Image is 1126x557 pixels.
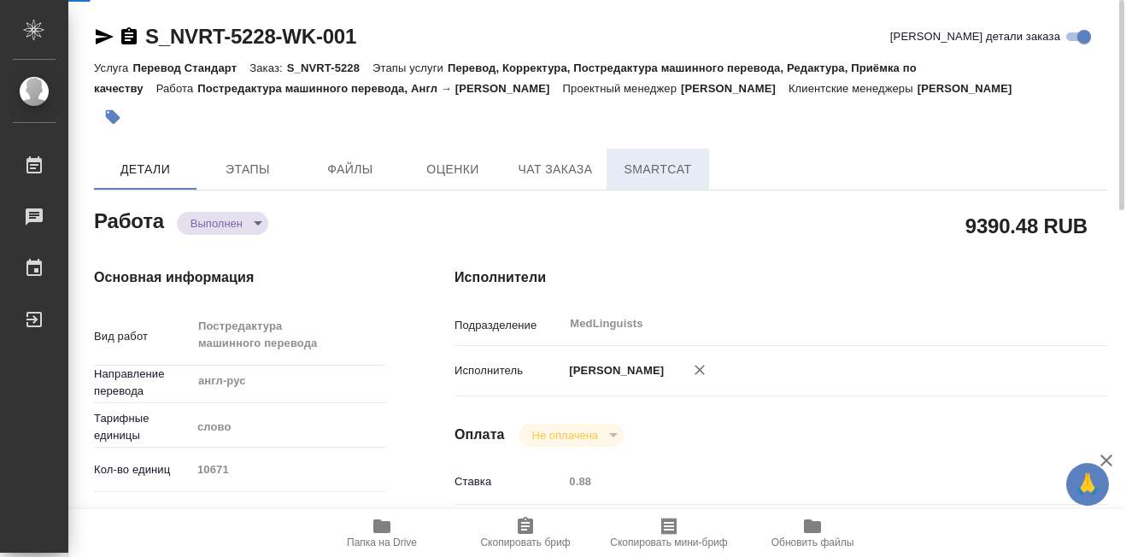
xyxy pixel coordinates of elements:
[617,159,699,180] span: SmartCat
[597,509,741,557] button: Скопировать мини-бриф
[94,26,114,47] button: Скопировать ссылку для ЯМессенджера
[94,461,191,478] p: Кол-во единиц
[191,457,386,482] input: Пустое поле
[918,82,1025,95] p: [PERSON_NAME]
[249,62,286,74] p: Заказ:
[94,506,191,523] p: Общая тематика
[94,62,917,95] p: Перевод, Корректура, Постредактура машинного перевода, Редактура, Приёмка по качеству
[372,62,448,74] p: Этапы услуги
[94,204,164,235] h2: Работа
[207,159,289,180] span: Этапы
[132,62,249,74] p: Перевод Стандарт
[480,536,570,548] span: Скопировать бриф
[145,25,356,48] a: S_NVRT-5228-WK-001
[563,82,681,95] p: Проектный менеджер
[94,366,191,400] p: Направление перевода
[94,62,132,74] p: Услуга
[610,536,727,548] span: Скопировать мини-бриф
[185,216,248,231] button: Выполнен
[514,159,596,180] span: Чат заказа
[94,98,132,136] button: Добавить тэг
[563,469,1053,494] input: Пустое поле
[197,82,562,95] p: Постредактура машинного перевода, Англ → [PERSON_NAME]
[455,362,563,379] p: Исполнитель
[94,267,386,288] h4: Основная информация
[287,62,372,74] p: S_NVRT-5228
[527,428,603,443] button: Не оплачена
[309,159,391,180] span: Файлы
[681,351,718,389] button: Удалить исполнителя
[455,473,563,490] p: Ставка
[412,159,494,180] span: Оценки
[191,413,386,442] div: слово
[681,82,789,95] p: [PERSON_NAME]
[965,211,1088,240] h2: 9390.48 RUB
[119,26,139,47] button: Скопировать ссылку
[1066,463,1109,506] button: 🙏
[771,536,854,548] span: Обновить файлы
[890,28,1060,45] span: [PERSON_NAME] детали заказа
[454,509,597,557] button: Скопировать бриф
[104,159,186,180] span: Детали
[455,267,1107,288] h4: Исполнители
[94,410,191,444] p: Тарифные единицы
[519,424,624,447] div: Выполнен
[156,82,198,95] p: Работа
[563,362,664,379] p: [PERSON_NAME]
[741,509,884,557] button: Обновить файлы
[347,536,417,548] span: Папка на Drive
[455,425,505,445] h4: Оплата
[177,212,268,235] div: Выполнен
[310,509,454,557] button: Папка на Drive
[94,328,191,345] p: Вид работ
[191,500,386,529] div: Медицина
[789,82,918,95] p: Клиентские менеджеры
[455,317,563,334] p: Подразделение
[1073,466,1102,502] span: 🙏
